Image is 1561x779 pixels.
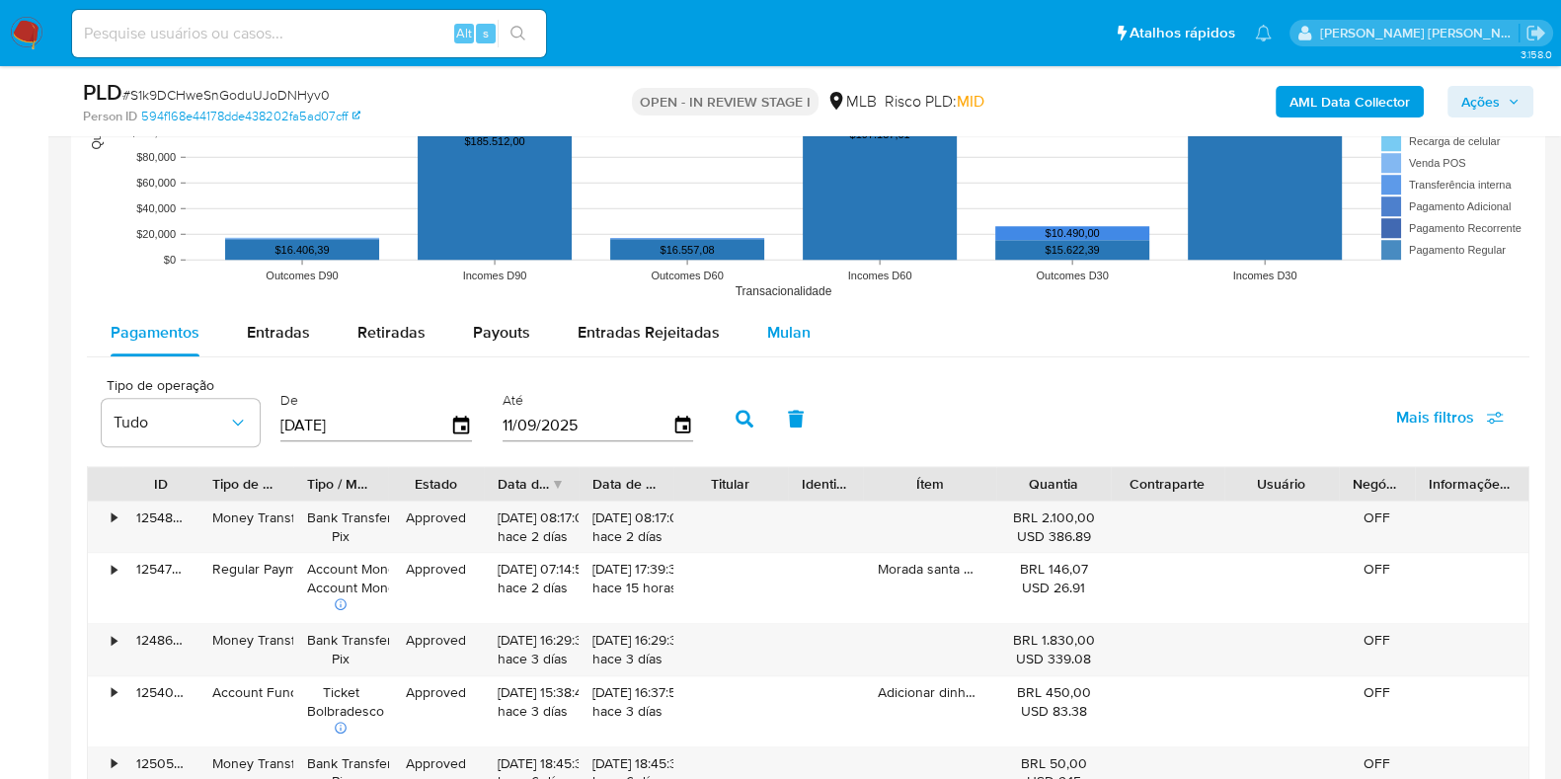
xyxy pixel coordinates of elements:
[1525,23,1546,43] a: Sair
[1320,24,1520,42] p: danilo.toledo@mercadolivre.com
[83,108,137,125] b: Person ID
[72,21,546,46] input: Pesquise usuários ou casos...
[498,20,538,47] button: search-icon
[141,108,360,125] a: 594f168e44178dde438202fa5ad07cff
[1461,86,1500,117] span: Ações
[483,24,489,42] span: s
[632,88,819,116] p: OPEN - IN REVIEW STAGE I
[1447,86,1533,117] button: Ações
[1289,86,1410,117] b: AML Data Collector
[957,90,984,113] span: MID
[83,76,122,108] b: PLD
[826,91,877,113] div: MLB
[1130,23,1235,43] span: Atalhos rápidos
[1276,86,1424,117] button: AML Data Collector
[1255,25,1272,41] a: Notificações
[456,24,472,42] span: Alt
[885,91,984,113] span: Risco PLD:
[1520,46,1551,62] span: 3.158.0
[122,85,330,105] span: # S1k9DCHweSnGoduUJoDNHyv0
